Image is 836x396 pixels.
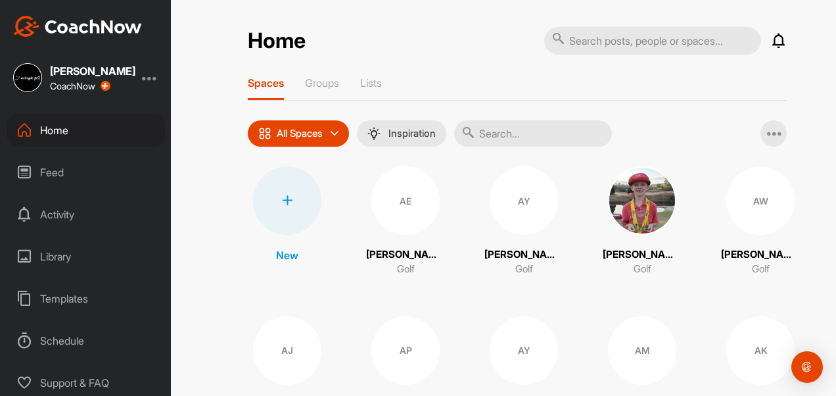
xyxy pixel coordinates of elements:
div: Schedule [7,324,165,357]
a: AE[PERSON_NAME]Golf [366,166,445,277]
img: icon [258,127,271,140]
div: AM [608,316,676,385]
p: Spaces [248,76,284,89]
p: Golf [515,262,533,277]
p: Lists [360,76,382,89]
img: CoachNow [13,16,142,37]
p: Golf [397,262,415,277]
img: square_b642002303195a58a28e366dc8f7d73c.jpg [13,63,42,92]
div: CoachNow [50,81,110,91]
div: AJ [253,316,321,385]
div: AY [490,316,558,385]
div: Feed [7,156,165,189]
p: Golf [634,262,651,277]
div: Open Intercom Messenger [791,351,823,383]
div: AY [490,166,558,235]
a: AY[PERSON_NAME]Golf [484,166,563,277]
div: AW [726,166,795,235]
p: [PERSON_NAME] [484,247,563,262]
input: Search... [454,120,612,147]
div: [PERSON_NAME] [50,66,135,76]
p: [PERSON_NAME] [721,247,800,262]
a: [PERSON_NAME]Golf [603,166,682,277]
h2: Home [248,28,306,54]
p: All Spaces [277,128,323,139]
div: AE [371,166,440,235]
div: Home [7,114,165,147]
div: AP [371,316,440,385]
p: Golf [752,262,770,277]
p: [PERSON_NAME] [366,247,445,262]
div: Activity [7,198,165,231]
p: Inspiration [388,128,436,139]
p: New [276,247,298,263]
a: AW[PERSON_NAME]Golf [721,166,800,277]
div: AK [726,316,795,385]
img: menuIcon [367,127,381,140]
p: Groups [305,76,339,89]
img: square_de67e25fb943812ad41cd5701db9ce77.jpg [608,166,676,235]
div: Templates [7,282,165,315]
p: [PERSON_NAME] [603,247,682,262]
input: Search posts, people or spaces... [544,27,761,55]
div: Library [7,240,165,273]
